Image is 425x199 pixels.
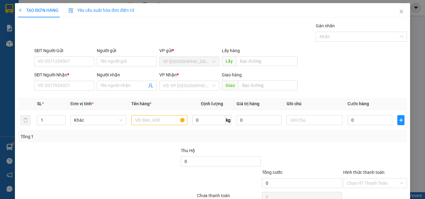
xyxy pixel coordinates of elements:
[68,8,73,13] img: icon
[287,115,343,125] input: Ghi Chú
[131,115,187,125] input: VD: Bàn, Ghế
[236,56,297,66] input: Dọc đường
[236,101,259,106] span: Giá trị hàng
[34,47,94,54] div: SĐT Người Gửi
[70,101,94,106] span: Đơn vị tính
[74,115,123,125] span: Khác
[316,23,335,28] label: Gán nhãn
[238,80,297,90] input: Dọc đường
[222,56,236,66] span: Lấy
[159,47,219,54] div: VP gửi
[398,118,404,123] span: plus
[18,8,58,13] span: TẠO ĐƠN HÀNG
[284,98,345,110] th: Ghi chú
[68,8,134,13] span: Yêu cầu xuất hóa đơn điện tử
[262,170,283,175] span: Tổng cước
[222,72,242,77] span: Giao hàng
[159,72,177,77] span: VP Nhận
[201,101,223,106] span: Định lượng
[21,115,30,125] button: delete
[393,3,410,20] button: Close
[131,101,152,106] span: Tên hàng
[222,48,240,53] span: Lấy hàng
[348,101,369,106] span: Cước hàng
[97,71,157,78] div: Người nhận
[222,80,238,90] span: Giao
[343,170,385,175] label: Hình thức thanh toán
[21,133,165,140] div: Tổng: 1
[37,101,42,106] span: SL
[97,47,157,54] div: Người gửi
[148,83,153,88] span: user-add
[236,115,281,125] input: 0
[399,9,404,14] span: close
[18,8,22,12] span: plus
[225,115,231,125] span: kg
[397,115,404,125] button: plus
[180,148,195,153] span: Thu Hộ
[34,71,94,78] div: SĐT Người Nhận
[163,57,216,66] span: VP Sài Gòn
